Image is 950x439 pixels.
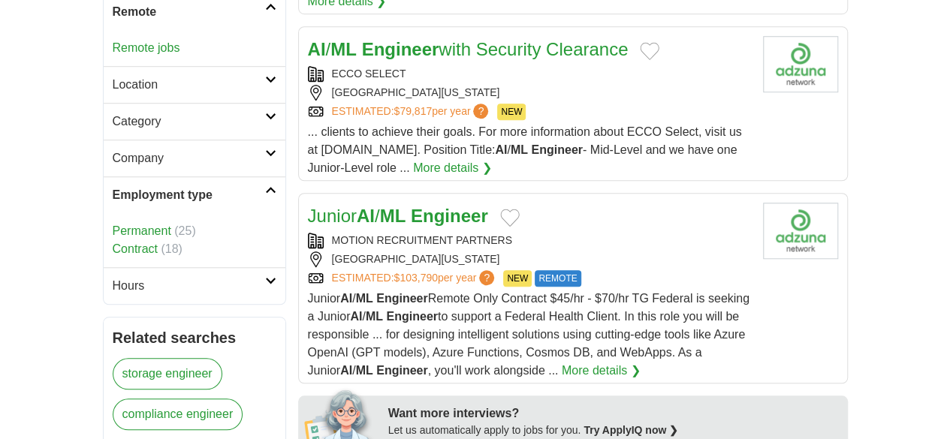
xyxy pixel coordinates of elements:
a: Permanent [113,224,171,237]
h2: Employment type [113,186,265,204]
a: compliance engineer [113,398,243,430]
a: Contract [113,242,158,255]
img: Company logo [763,203,838,259]
strong: AI [495,143,507,156]
div: Want more interviews? [388,404,839,422]
strong: ML [356,364,373,377]
strong: Engineer [411,206,488,226]
strong: Engineer [362,39,439,59]
span: Junior / Remote Only Contract $45/hr - $70/hr TG Federal is seeking a Junior / to support a Feder... [308,292,749,377]
strong: AI [340,292,352,305]
span: $79,817 [394,105,432,117]
span: $103,790 [394,272,437,284]
strong: Engineer [376,292,427,305]
a: Category [104,103,285,140]
a: Employment type [104,176,285,213]
h2: Category [113,113,265,131]
div: ECCO SELECT [308,66,751,82]
span: REMOTE [535,270,581,287]
strong: Engineer [531,143,582,156]
strong: AI [340,364,352,377]
h2: Company [113,149,265,167]
div: MOTION RECRUITMENT PARTNERS [308,233,751,248]
div: Let us automatically apply to jobs for you. [388,422,839,438]
strong: ML [356,292,373,305]
button: Add to favorite jobs [500,209,520,227]
a: More details ❯ [413,159,492,177]
span: ... clients to achieve their goals. For more information about ECCO Select, visit us at [DOMAIN_N... [308,125,742,174]
a: AI/ML Engineerwith Security Clearance [308,39,629,59]
a: ESTIMATED:$79,817per year? [332,104,492,120]
span: (18) [161,242,182,255]
strong: Engineer [376,364,427,377]
h2: Hours [113,277,265,295]
a: JuniorAI/ML Engineer [308,206,488,226]
div: [GEOGRAPHIC_DATA][US_STATE] [308,85,751,101]
button: Add to favorite jobs [640,42,659,60]
a: Location [104,66,285,103]
strong: AI [350,310,362,323]
strong: Engineer [386,310,437,323]
a: Remote jobs [113,41,180,54]
strong: AI [357,206,375,226]
span: NEW [503,270,532,287]
strong: ML [366,310,383,323]
a: ESTIMATED:$103,790per year? [332,270,498,287]
span: ? [473,104,488,119]
strong: ML [330,39,357,59]
a: storage engineer [113,358,222,389]
span: NEW [497,104,526,120]
span: (25) [174,224,195,237]
strong: AI [308,39,326,59]
a: More details ❯ [562,362,641,380]
a: Try ApplyIQ now ❯ [584,424,678,436]
span: ? [479,270,494,285]
strong: ML [380,206,406,226]
div: [GEOGRAPHIC_DATA][US_STATE] [308,251,751,267]
strong: ML [511,143,528,156]
h2: Remote [113,3,265,21]
h2: Related searches [113,326,276,349]
h2: Location [113,76,265,94]
a: Hours [104,267,285,304]
img: Company logo [763,36,838,92]
a: Company [104,140,285,176]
